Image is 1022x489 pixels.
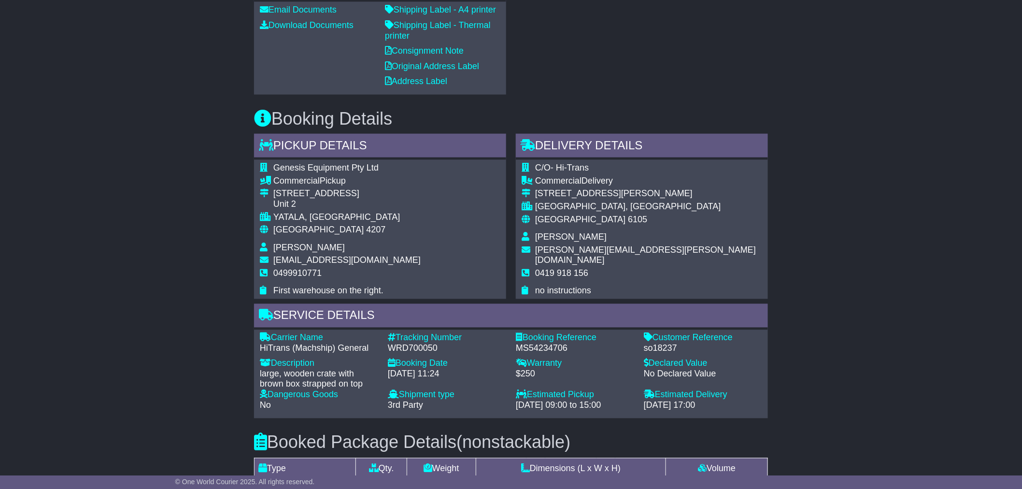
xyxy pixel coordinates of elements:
span: 3rd Party [388,401,423,410]
div: [STREET_ADDRESS][PERSON_NAME] [535,188,762,199]
span: [PERSON_NAME] [535,232,607,242]
div: HiTrans (Machship) General [260,344,378,354]
td: Weight [407,458,476,479]
div: $250 [516,369,634,380]
a: Email Documents [260,5,337,14]
div: Tracking Number [388,333,506,344]
span: Commercial [535,176,582,186]
div: Shipment type [388,390,506,401]
a: Original Address Label [385,61,479,71]
a: Address Label [385,76,447,86]
span: [GEOGRAPHIC_DATA] [273,225,364,234]
div: Dangerous Goods [260,390,378,401]
div: [DATE] 11:24 [388,369,506,380]
div: [STREET_ADDRESS] [273,188,421,199]
div: Pickup Details [254,134,506,160]
span: [EMAIL_ADDRESS][DOMAIN_NAME] [273,255,421,265]
a: Download Documents [260,20,354,30]
div: Delivery [535,176,762,187]
a: Shipping Label - Thermal printer [385,20,491,41]
div: Booking Date [388,359,506,369]
span: 0419 918 156 [535,268,588,278]
div: Declared Value [644,359,762,369]
span: Commercial [273,176,320,186]
td: Dimensions (L x W x H) [476,458,666,479]
div: Estimated Pickup [516,390,634,401]
span: © One World Courier 2025. All rights reserved. [175,478,315,486]
span: [PERSON_NAME][EMAIL_ADDRESS][PERSON_NAME][DOMAIN_NAME] [535,245,756,265]
div: Customer Reference [644,333,762,344]
div: [DATE] 17:00 [644,401,762,411]
span: No [260,401,271,410]
div: Warranty [516,359,634,369]
div: Pickup [273,176,421,187]
div: Estimated Delivery [644,390,762,401]
a: Consignment Note [385,46,464,56]
td: Volume [666,458,768,479]
span: 4207 [366,225,385,234]
h3: Booked Package Details [254,433,768,452]
div: Service Details [254,304,768,330]
span: First warehouse on the right. [273,286,383,296]
span: 6105 [628,215,647,224]
div: Booking Reference [516,333,634,344]
div: large, wooden crate with brown box strapped on top [260,369,378,390]
div: [DATE] 09:00 to 15:00 [516,401,634,411]
div: WRD700050 [388,344,506,354]
span: [PERSON_NAME] [273,243,345,252]
div: Carrier Name [260,333,378,344]
div: No Declared Value [644,369,762,380]
div: Unit 2 [273,199,421,210]
div: Delivery Details [516,134,768,160]
span: no instructions [535,286,591,296]
div: YATALA, [GEOGRAPHIC_DATA] [273,212,421,223]
span: C/O- Hi-Trans [535,163,589,173]
div: [GEOGRAPHIC_DATA], [GEOGRAPHIC_DATA] [535,201,762,212]
div: Description [260,359,378,369]
td: Qty. [356,458,407,479]
span: [GEOGRAPHIC_DATA] [535,215,625,224]
span: (nonstackable) [456,432,570,452]
div: so18237 [644,344,762,354]
h3: Booking Details [254,109,768,129]
div: MS54234706 [516,344,634,354]
span: 0499910771 [273,268,322,278]
td: Type [255,458,356,479]
span: Genesis Equipment Pty Ltd [273,163,379,173]
a: Shipping Label - A4 printer [385,5,496,14]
